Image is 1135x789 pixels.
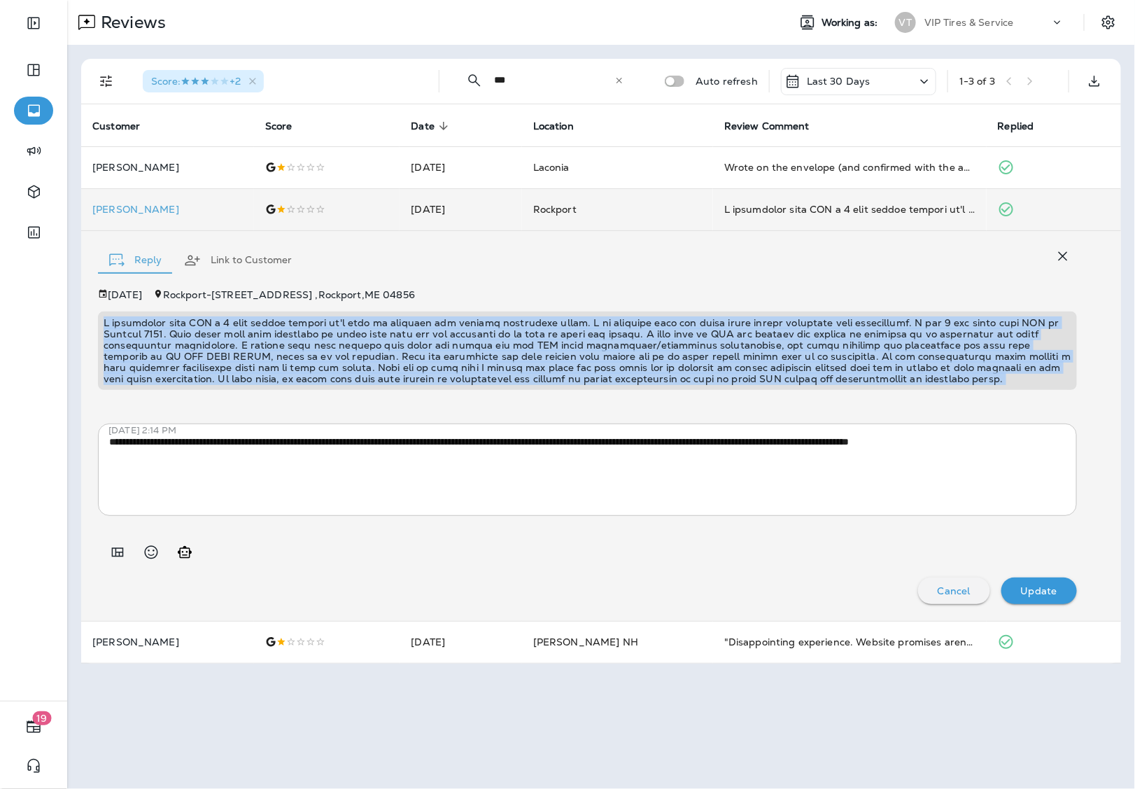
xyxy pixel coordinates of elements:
[14,713,53,741] button: 19
[411,120,435,132] span: Date
[92,204,243,215] p: [PERSON_NAME]
[533,161,570,174] span: Laconia
[137,538,165,566] button: Select an emoji
[724,202,975,216] div: I previously gave VIP a 5 star review because it's easy to schedule and usually relatively quick....
[171,538,199,566] button: Generate AI response
[1021,585,1057,596] p: Update
[895,12,916,33] div: VT
[92,67,120,95] button: Filters
[92,204,243,215] div: Click to view Customer Drawer
[33,711,52,725] span: 19
[400,621,521,663] td: [DATE]
[265,120,292,132] span: Score
[533,120,592,132] span: Location
[724,635,975,649] div: "Disappointing experience. Website promises aren't kept in-store, prices don't match. Was told by...
[924,17,1014,28] p: VIP Tires & Service
[108,425,1087,436] p: [DATE] 2:14 PM
[104,538,132,566] button: Add in a premade template
[14,9,53,37] button: Expand Sidebar
[918,578,990,604] button: Cancel
[938,585,971,596] p: Cancel
[724,160,975,174] div: Wrote on the envelope (and confirmed with the advisor when I made the appt) that we only wanted a...
[92,162,243,173] p: [PERSON_NAME]
[92,120,140,132] span: Customer
[998,120,1052,132] span: Replied
[400,146,521,188] td: [DATE]
[400,188,521,230] td: [DATE]
[724,120,810,132] span: Review Comment
[1096,10,1121,35] button: Settings
[98,235,173,286] button: Reply
[1080,67,1108,95] button: Export as CSV
[173,235,303,286] button: Link to Customer
[724,120,828,132] span: Review Comment
[151,75,241,88] span: Score : +2
[460,67,488,95] button: Collapse Search
[533,203,577,216] span: Rockport
[163,288,415,301] span: Rockport - [STREET_ADDRESS] , Rockport , ME 04856
[108,289,142,300] p: [DATE]
[143,70,264,92] div: Score:3 Stars+2
[533,120,574,132] span: Location
[265,120,311,132] span: Score
[92,120,158,132] span: Customer
[533,636,638,648] span: [PERSON_NAME] NH
[1001,578,1077,604] button: Update
[959,76,995,87] div: 1 - 3 of 3
[95,12,166,33] p: Reviews
[104,317,1071,384] p: L ipsumdolor sita CON a 4 elit seddoe tempori ut'l etdo ma aliquaen adm veniamq nostrudexe ullam....
[822,17,881,29] span: Working as:
[92,636,243,648] p: [PERSON_NAME]
[696,76,758,87] p: Auto refresh
[807,76,870,87] p: Last 30 Days
[998,120,1034,132] span: Replied
[411,120,453,132] span: Date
